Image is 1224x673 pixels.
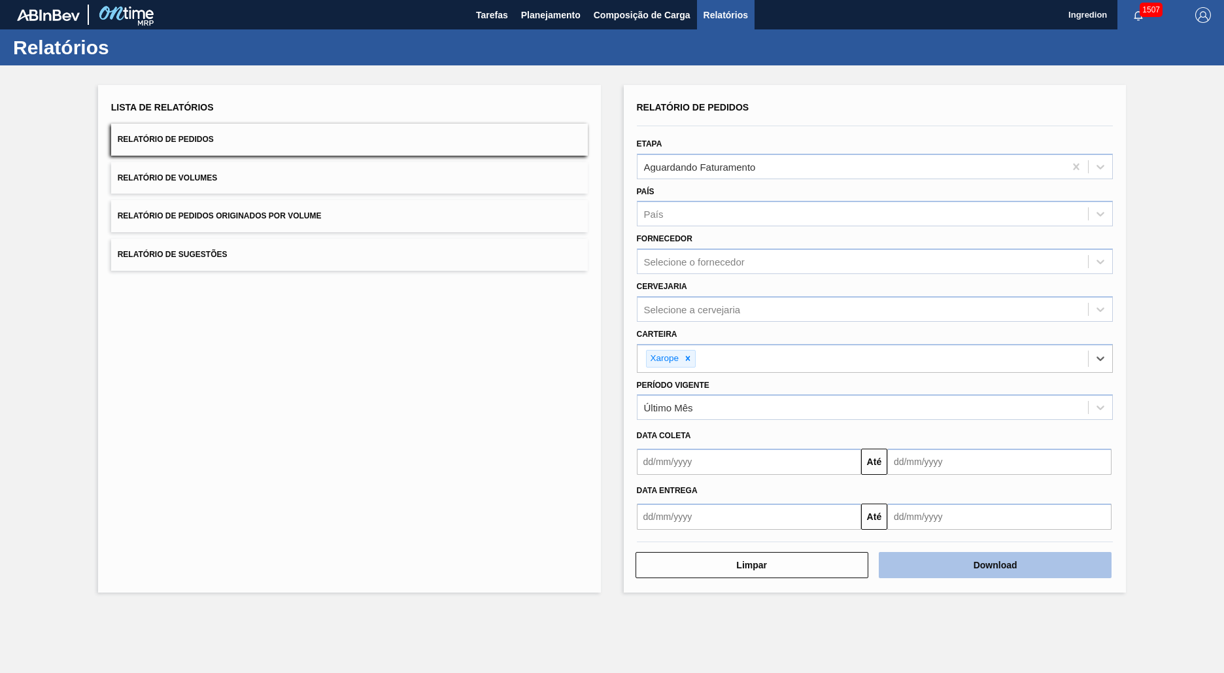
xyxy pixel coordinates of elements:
[1195,7,1211,23] img: Logout
[637,102,749,112] span: Relatório de Pedidos
[644,303,741,315] div: Selecione a cervejaria
[594,7,690,23] span: Composição de Carga
[637,504,861,530] input: dd/mm/yyyy
[111,102,214,112] span: Lista de Relatórios
[118,173,217,182] span: Relatório de Volumes
[637,330,677,339] label: Carteira
[521,7,581,23] span: Planejamento
[861,449,887,475] button: Até
[17,9,80,21] img: TNhmsLtSVTkK8tSr43FrP2fwEKptu5GPRR3wAAAABJRU5ErkJggg==
[637,431,691,440] span: Data coleta
[644,256,745,267] div: Selecione o fornecedor
[111,162,588,194] button: Relatório de Volumes
[861,504,887,530] button: Até
[637,282,687,291] label: Cervejaria
[647,351,681,367] div: Xarope
[637,449,861,475] input: dd/mm/yyyy
[111,124,588,156] button: Relatório de Pedidos
[637,234,692,243] label: Fornecedor
[13,40,245,55] h1: Relatórios
[637,187,654,196] label: País
[644,209,664,220] div: País
[887,504,1112,530] input: dd/mm/yyyy
[111,200,588,232] button: Relatório de Pedidos Originados por Volume
[637,139,662,148] label: Etapa
[879,552,1112,578] button: Download
[644,402,693,413] div: Último Mês
[476,7,508,23] span: Tarefas
[118,211,322,220] span: Relatório de Pedidos Originados por Volume
[118,250,228,259] span: Relatório de Sugestões
[636,552,868,578] button: Limpar
[111,239,588,271] button: Relatório de Sugestões
[887,449,1112,475] input: dd/mm/yyyy
[118,135,214,144] span: Relatório de Pedidos
[704,7,748,23] span: Relatórios
[637,486,698,495] span: Data Entrega
[1117,6,1159,24] button: Notificações
[644,161,756,172] div: Aguardando Faturamento
[637,381,709,390] label: Período Vigente
[1140,3,1163,17] span: 1507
